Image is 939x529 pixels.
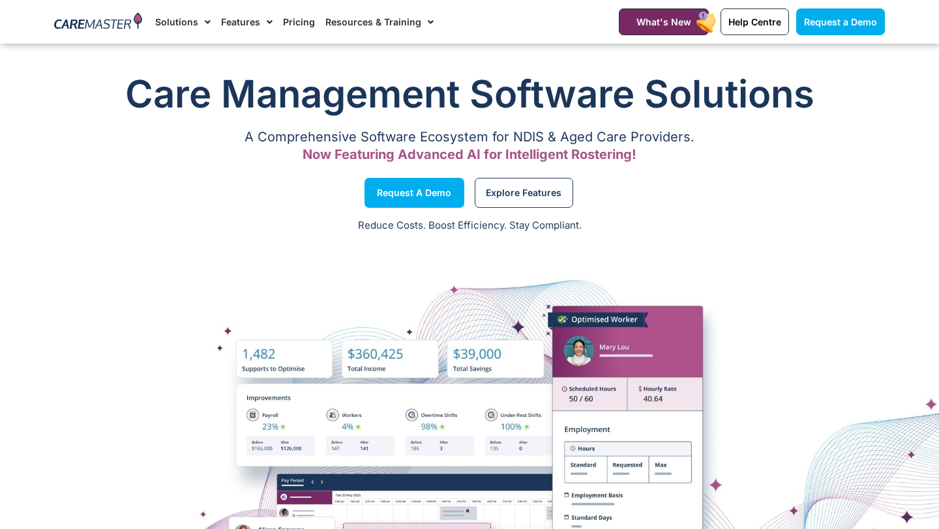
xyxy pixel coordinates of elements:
[54,68,885,120] h1: Care Management Software Solutions
[365,178,464,208] a: Request a Demo
[619,8,709,35] a: What's New
[377,190,451,196] span: Request a Demo
[303,147,636,162] span: Now Featuring Advanced AI for Intelligent Rostering!
[721,8,789,35] a: Help Centre
[796,8,885,35] a: Request a Demo
[475,178,573,208] a: Explore Features
[728,16,781,27] span: Help Centre
[54,133,885,141] p: A Comprehensive Software Ecosystem for NDIS & Aged Care Providers.
[804,16,877,27] span: Request a Demo
[8,218,931,233] p: Reduce Costs. Boost Efficiency. Stay Compliant.
[636,16,691,27] span: What's New
[486,190,561,196] span: Explore Features
[54,12,142,32] img: CareMaster Logo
